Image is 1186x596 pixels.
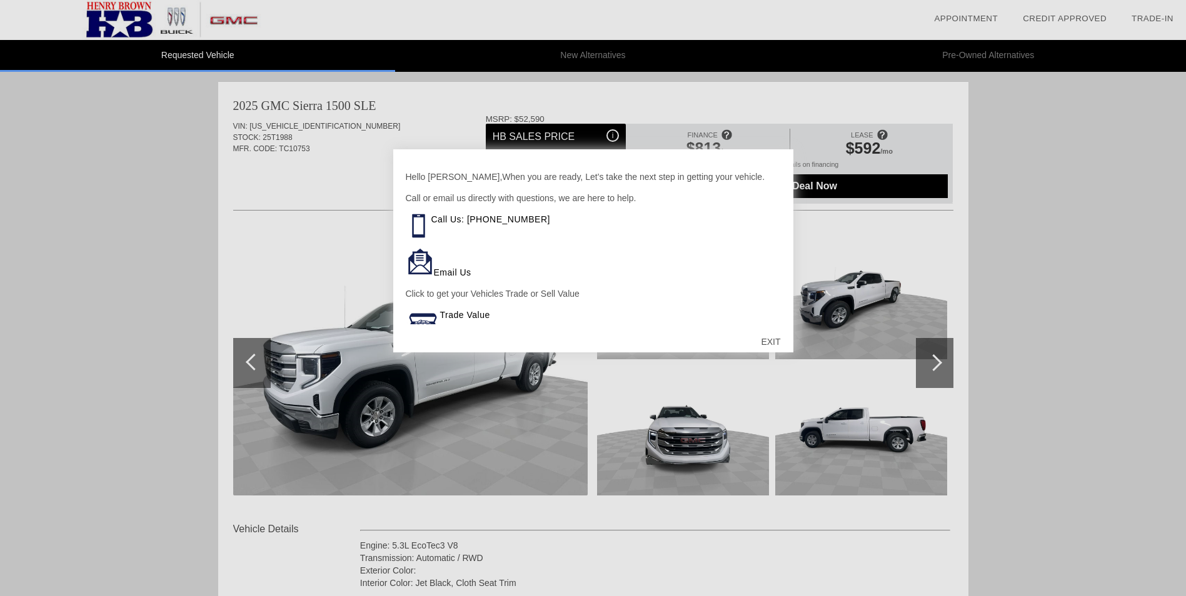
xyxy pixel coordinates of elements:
[440,310,490,320] a: Trade Value
[431,214,550,224] a: Call Us: [PHONE_NUMBER]
[406,171,781,183] p: Hello [PERSON_NAME],When you are ready, Let’s take the next step in getting your vehicle.
[406,247,434,276] img: Email Icon
[406,287,781,300] p: Click to get your Vehicles Trade or Sell Value
[934,14,998,23] a: Appointment
[1132,14,1173,23] a: Trade-In
[1023,14,1107,23] a: Credit Approved
[748,323,793,360] div: EXIT
[406,192,781,204] p: Call or email us directly with questions, we are here to help.
[434,267,471,277] a: Email Us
